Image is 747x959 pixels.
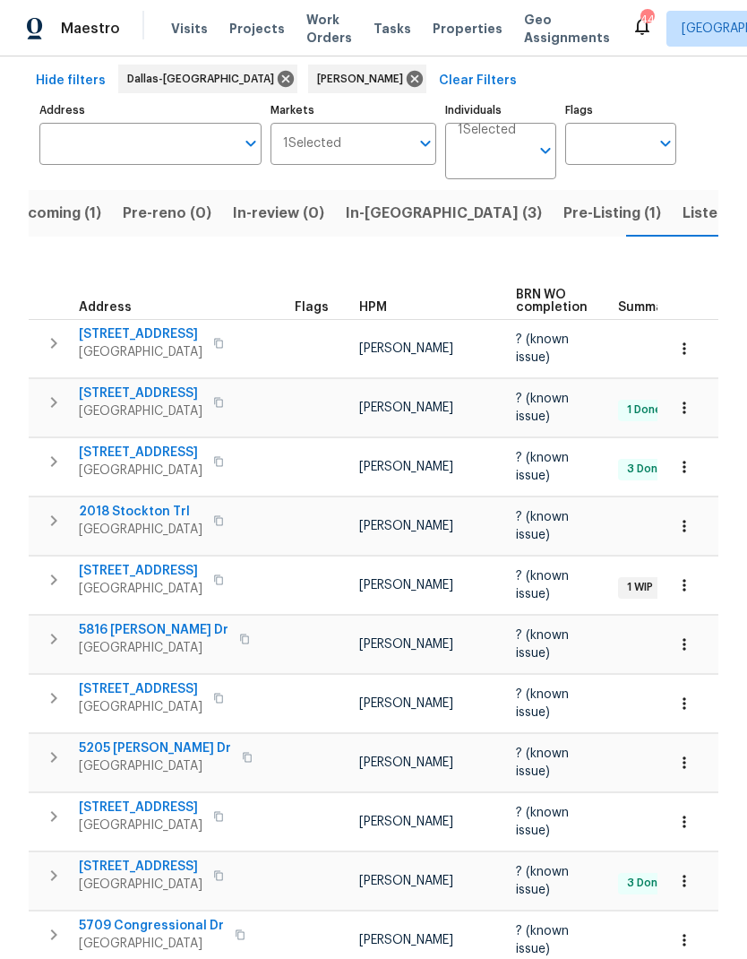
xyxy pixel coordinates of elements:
[238,131,263,156] button: Open
[653,131,678,156] button: Open
[359,697,453,710] span: [PERSON_NAME]
[270,105,437,116] label: Markets
[79,680,202,698] span: [STREET_ADDRESS]
[359,461,453,473] span: [PERSON_NAME]
[359,520,453,532] span: [PERSON_NAME]
[79,521,202,539] span: [GEOGRAPHIC_DATA]
[620,402,669,418] span: 1 Done
[516,925,569,955] span: ? (known issue)
[433,20,502,38] span: Properties
[458,123,516,138] span: 1 Selected
[620,876,672,891] span: 3 Done
[516,511,569,541] span: ? (known issue)
[516,570,569,600] span: ? (known issue)
[39,105,262,116] label: Address
[524,11,610,47] span: Geo Assignments
[79,503,202,521] span: 2018 Stockton Trl
[79,757,231,775] span: [GEOGRAPHIC_DATA]
[79,444,202,462] span: [STREET_ADDRESS]
[359,301,387,314] span: HPM
[413,131,438,156] button: Open
[620,580,660,595] span: 1 WIP
[29,65,113,98] button: Hide filters
[79,816,202,834] span: [GEOGRAPHIC_DATA]
[79,739,231,757] span: 5205 [PERSON_NAME] Dr
[516,747,569,778] span: ? (known issue)
[516,289,588,314] span: BRN WO completion
[516,866,569,896] span: ? (known issue)
[359,638,453,651] span: [PERSON_NAME]
[516,452,569,482] span: ? (known issue)
[563,201,661,226] span: Pre-Listing (1)
[79,799,202,816] span: [STREET_ADDRESS]
[359,816,453,828] span: [PERSON_NAME]
[516,629,569,660] span: ? (known issue)
[79,876,202,894] span: [GEOGRAPHIC_DATA]
[306,11,352,47] span: Work Orders
[620,462,672,477] span: 3 Done
[79,301,132,314] span: Address
[123,201,211,226] span: Pre-reno (0)
[79,917,224,935] span: 5709 Congressional Dr
[229,20,285,38] span: Projects
[79,343,202,361] span: [GEOGRAPHIC_DATA]
[79,384,202,402] span: [STREET_ADDRESS]
[346,201,542,226] span: In-[GEOGRAPHIC_DATA] (3)
[118,65,297,93] div: Dallas-[GEOGRAPHIC_DATA]
[516,688,569,719] span: ? (known issue)
[171,20,208,38] span: Visits
[79,935,224,953] span: [GEOGRAPHIC_DATA]
[432,65,524,98] button: Clear Filters
[127,70,281,88] span: Dallas-[GEOGRAPHIC_DATA]
[359,579,453,592] span: [PERSON_NAME]
[295,301,329,314] span: Flags
[359,756,453,769] span: [PERSON_NAME]
[533,138,558,163] button: Open
[359,342,453,355] span: [PERSON_NAME]
[516,807,569,837] span: ? (known issue)
[618,301,676,314] span: Summary
[79,325,202,343] span: [STREET_ADDRESS]
[233,201,324,226] span: In-review (0)
[317,70,410,88] span: [PERSON_NAME]
[439,70,517,92] span: Clear Filters
[359,934,453,946] span: [PERSON_NAME]
[445,105,556,116] label: Individuals
[79,621,228,639] span: 5816 [PERSON_NAME] Dr
[565,105,676,116] label: Flags
[516,393,569,423] span: ? (known issue)
[79,698,202,716] span: [GEOGRAPHIC_DATA]
[79,462,202,479] span: [GEOGRAPHIC_DATA]
[79,858,202,876] span: [STREET_ADDRESS]
[61,20,120,38] span: Maestro
[79,580,202,598] span: [GEOGRAPHIC_DATA]
[36,70,106,92] span: Hide filters
[79,562,202,580] span: [STREET_ADDRESS]
[308,65,426,93] div: [PERSON_NAME]
[373,22,411,35] span: Tasks
[79,402,202,420] span: [GEOGRAPHIC_DATA]
[359,875,453,887] span: [PERSON_NAME]
[516,333,569,364] span: ? (known issue)
[359,402,453,414] span: [PERSON_NAME]
[640,11,653,29] div: 44
[283,136,341,151] span: 1 Selected
[79,639,228,657] span: [GEOGRAPHIC_DATA]
[8,201,101,226] span: Upcoming (1)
